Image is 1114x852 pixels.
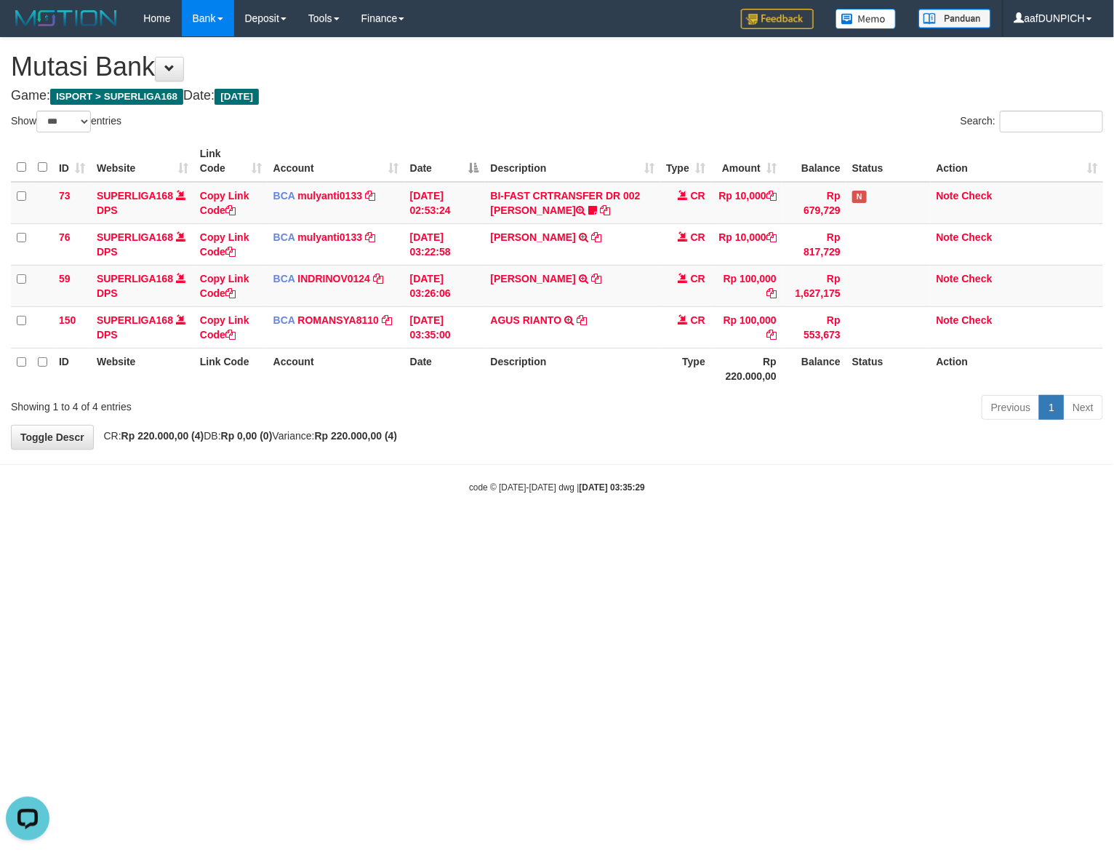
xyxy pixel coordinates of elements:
[491,231,576,243] a: [PERSON_NAME]
[931,348,1103,389] th: Action
[782,223,846,265] td: Rp 817,729
[782,265,846,306] td: Rp 1,627,175
[1000,111,1103,132] input: Search:
[711,182,782,224] td: Rp 10,000
[200,231,249,258] a: Copy Link Code
[91,348,194,389] th: Website
[273,314,295,326] span: BCA
[485,348,660,389] th: Description
[297,231,362,243] a: mulyanti0133
[937,231,959,243] a: Note
[59,314,76,326] span: 150
[962,231,993,243] a: Check
[1039,395,1064,420] a: 1
[741,9,814,29] img: Feedback.jpg
[660,140,711,182] th: Type: activate to sort column ascending
[200,190,249,216] a: Copy Link Code
[962,190,993,202] a: Check
[97,190,173,202] a: SUPERLIGA168
[660,348,711,389] th: Type
[215,89,259,105] span: [DATE]
[200,273,249,299] a: Copy Link Code
[91,306,194,348] td: DPS
[11,89,1103,103] h4: Game: Date:
[691,273,705,284] span: CR
[404,306,485,348] td: [DATE] 03:35:00
[691,190,705,202] span: CR
[580,482,645,493] strong: [DATE] 03:35:29
[91,265,194,306] td: DPS
[365,231,375,243] a: Copy mulyanti0133 to clipboard
[591,231,601,243] a: Copy DEWI PITRI NINGSIH to clipboard
[961,111,1103,132] label: Search:
[6,6,49,49] button: Open LiveChat chat widget
[711,223,782,265] td: Rp 10,000
[937,314,959,326] a: Note
[221,430,273,442] strong: Rp 0,00 (0)
[846,140,931,182] th: Status
[485,140,660,182] th: Description: activate to sort column ascending
[711,306,782,348] td: Rp 100,000
[11,394,453,414] div: Showing 1 to 4 of 4 entries
[11,425,94,450] a: Toggle Descr
[469,482,645,493] small: code © [DATE]-[DATE] dwg |
[918,9,991,28] img: panduan.png
[373,273,383,284] a: Copy INDRINOV0124 to clipboard
[577,314,587,326] a: Copy AGUS RIANTO to clipboard
[382,314,392,326] a: Copy ROMANSYA8110 to clipboard
[268,348,404,389] th: Account
[962,314,993,326] a: Check
[59,190,71,202] span: 73
[766,329,777,341] a: Copy Rp 100,000 to clipboard
[53,140,91,182] th: ID: activate to sort column ascending
[766,231,777,243] a: Copy Rp 10,000 to clipboard
[97,231,173,243] a: SUPERLIGA168
[297,314,379,326] a: ROMANSYA8110
[194,348,268,389] th: Link Code
[491,273,576,284] a: [PERSON_NAME]
[97,314,173,326] a: SUPERLIGA168
[36,111,91,132] select: Showentries
[97,273,173,284] a: SUPERLIGA168
[766,287,777,299] a: Copy Rp 100,000 to clipboard
[485,182,660,224] td: BI-FAST CRTRANSFER DR 002 [PERSON_NAME]
[846,348,931,389] th: Status
[91,140,194,182] th: Website: activate to sort column ascending
[782,306,846,348] td: Rp 553,673
[931,140,1103,182] th: Action: activate to sort column ascending
[365,190,375,202] a: Copy mulyanti0133 to clipboard
[404,182,485,224] td: [DATE] 02:53:24
[273,273,295,284] span: BCA
[782,348,846,389] th: Balance
[766,190,777,202] a: Copy Rp 10,000 to clipboard
[691,231,705,243] span: CR
[59,231,71,243] span: 76
[782,140,846,182] th: Balance
[782,182,846,224] td: Rp 679,729
[404,265,485,306] td: [DATE] 03:26:06
[852,191,867,203] span: Has Note
[297,190,362,202] a: mulyanti0133
[194,140,268,182] th: Link Code: activate to sort column ascending
[962,273,993,284] a: Check
[1063,395,1103,420] a: Next
[491,314,562,326] a: AGUS RIANTO
[273,231,295,243] span: BCA
[91,182,194,224] td: DPS
[315,430,398,442] strong: Rp 220.000,00 (4)
[711,348,782,389] th: Rp 220.000,00
[691,314,705,326] span: CR
[11,52,1103,81] h1: Mutasi Bank
[711,140,782,182] th: Amount: activate to sort column ascending
[50,89,183,105] span: ISPORT > SUPERLIGA168
[591,273,601,284] a: Copy RIDWAN SYAIFULLAH to clipboard
[97,430,398,442] span: CR: DB: Variance:
[11,7,121,29] img: MOTION_logo.png
[982,395,1040,420] a: Previous
[11,111,121,132] label: Show entries
[91,223,194,265] td: DPS
[404,348,485,389] th: Date
[404,223,485,265] td: [DATE] 03:22:58
[937,190,959,202] a: Note
[53,348,91,389] th: ID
